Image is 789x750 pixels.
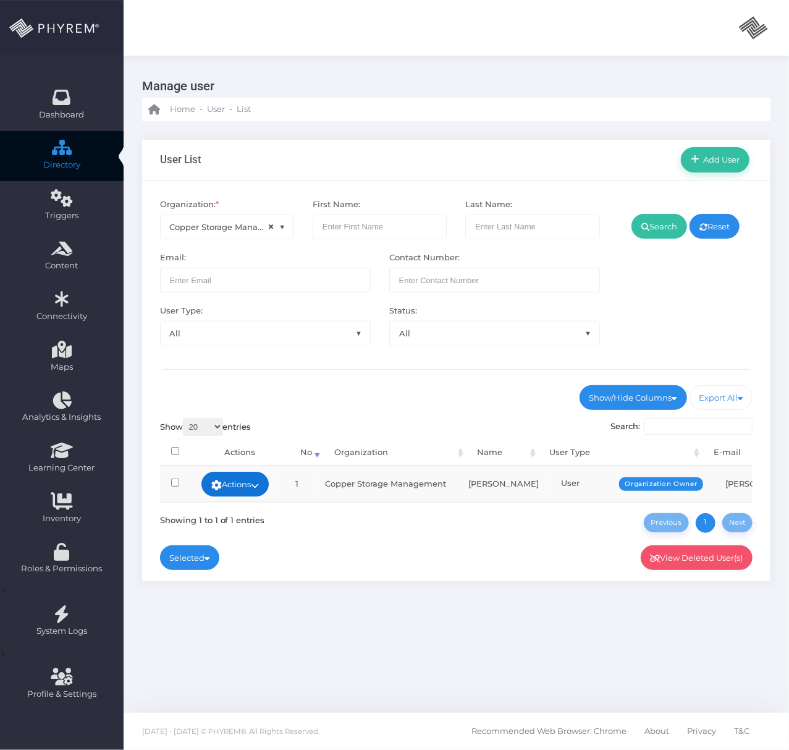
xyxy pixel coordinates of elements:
span: All [160,321,371,346]
input: Enter First Name [313,215,447,239]
a: Recommended Web Browser: Chrome [471,713,627,750]
th: Name: activate to sort column ascending [466,440,539,466]
span: Content [8,260,116,272]
input: Maximum of 10 digits required [389,268,600,292]
span: All [390,322,599,345]
th: Organization: activate to sort column ascending [323,440,466,466]
a: About [644,713,669,750]
a: Add User [681,147,749,172]
span: Privacy [687,718,716,744]
label: Organization: [160,198,219,211]
span: All [161,322,370,345]
a: Actions [201,472,269,496]
a: 1 [696,513,715,533]
div: User [561,477,703,490]
span: Copper Storage Management [161,215,293,239]
span: Organization Owner [619,477,704,491]
input: Search: [644,418,753,435]
span: × [268,220,274,234]
h3: Manage user [142,74,761,98]
th: User Type: activate to sort column ascending [539,440,703,466]
span: User [207,103,225,116]
span: List [237,103,251,116]
span: Dashboard [40,109,85,121]
input: Enter Email [160,268,371,292]
td: 1 [280,466,314,501]
label: Search: [610,418,753,435]
a: Show/Hide Columns [580,385,687,410]
a: Home [148,98,195,121]
th: No: activate to sort column ascending [289,440,323,466]
th: Actions [190,440,290,466]
span: About [644,718,669,744]
a: Export All [690,385,753,410]
li: - [227,103,234,116]
span: Analytics & Insights [8,411,116,424]
a: Search [631,214,687,239]
label: Show entries [160,418,251,436]
span: Profile & Settings [27,688,96,701]
span: All [389,321,600,346]
label: First Name: [313,198,360,211]
span: Learning Center [8,462,116,474]
li: - [198,103,205,116]
a: Privacy [687,713,716,750]
span: Roles & Permissions [8,563,116,575]
span: Triggers [8,210,116,222]
span: Inventory [8,513,116,525]
span: T&C [734,718,749,744]
a: View Deleted User(s) [641,545,753,570]
h3: User List [160,153,201,166]
label: Contact Number: [389,252,460,264]
label: Email: [160,252,186,264]
a: T&C [734,713,749,750]
select: Showentries [183,418,223,436]
span: [DATE] - [DATE] © PHYREM®. All Rights Reserved. [142,727,319,736]
input: Enter Last Name [465,215,599,239]
span: System Logs [8,625,116,637]
a: List [237,98,251,121]
span: Add User [699,155,740,164]
label: Status: [389,305,417,317]
span: Recommended Web Browser: Chrome [471,718,627,744]
span: Home [170,103,195,116]
label: Last Name: [465,198,512,211]
td: [PERSON_NAME] [457,466,550,501]
a: User [207,98,225,121]
span: Directory [8,159,116,171]
td: Copper Storage Management [314,466,457,501]
a: Selected [160,545,220,570]
a: Reset [690,214,740,239]
label: User Type: [160,305,203,317]
span: Maps [51,361,73,373]
span: Connectivity [8,310,116,323]
div: Showing 1 to 1 of 1 entries [160,511,265,526]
